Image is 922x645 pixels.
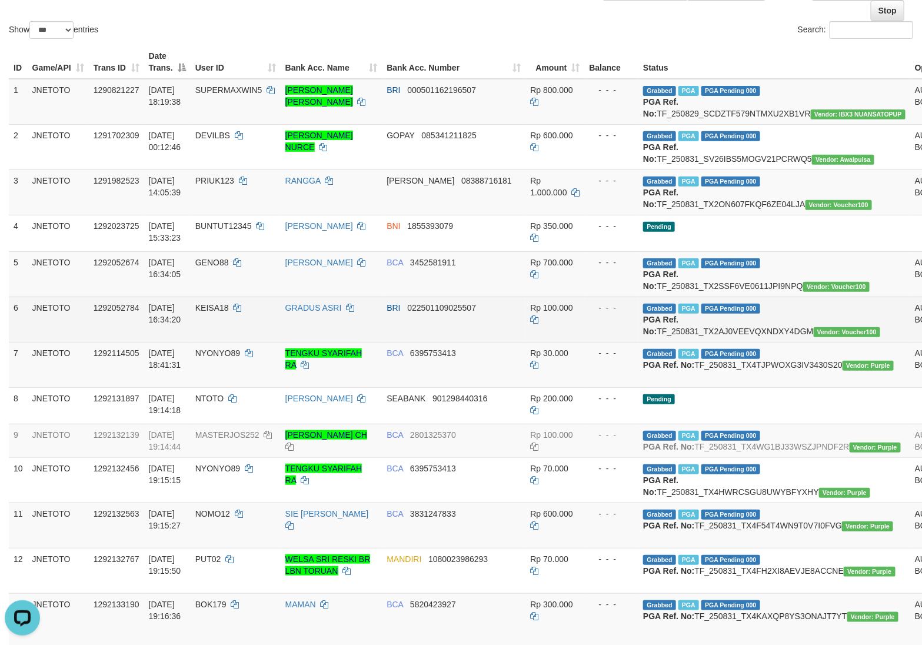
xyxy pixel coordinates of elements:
span: Marked by auofahmi [678,258,699,268]
span: Vendor URL: https://trx4.1velocity.biz [850,443,901,453]
span: Marked by auowiliam [678,555,699,565]
span: [DATE] 18:19:38 [149,85,181,107]
span: Vendor URL: https://service2.1velocity.biz [812,155,874,165]
span: Vendor URL: https://trx4.1velocity.biz [842,521,893,531]
select: Showentries [29,21,74,39]
span: Vendor URL: https://trx2.1velocity.biz [805,200,872,210]
b: PGA Ref. No: [643,315,678,336]
span: Copy 6395753413 to clipboard [410,464,456,473]
b: PGA Ref. No: [643,442,694,451]
td: 1 [9,79,28,125]
td: 12 [9,548,28,593]
a: WELSA SRI RESKI BR LBN TORUAN [285,554,371,576]
span: NYONYO89 [195,348,240,358]
span: Marked by auowiliam [678,131,699,141]
div: - - - [590,347,634,359]
a: RANGGA [285,176,321,185]
a: [PERSON_NAME] [PERSON_NAME] [285,85,353,107]
span: Rp 100.000 [530,430,572,440]
div: - - - [590,463,634,474]
span: Rp 800.000 [530,85,572,95]
span: Marked by auowiliam [678,86,699,96]
span: Copy 5820423927 to clipboard [410,600,456,609]
span: [DATE] 00:12:46 [149,131,181,152]
span: Marked by auofahmi [678,177,699,187]
div: - - - [590,302,634,314]
div: - - - [590,84,634,96]
span: PGA Pending [701,258,760,268]
td: 7 [9,342,28,387]
b: PGA Ref. No: [643,97,678,118]
label: Show entries [9,21,98,39]
span: 1292133190 [94,600,139,609]
td: JNETOTO [28,169,89,215]
span: 1292114505 [94,348,139,358]
b: PGA Ref. No: [643,142,678,164]
span: 1292132456 [94,464,139,473]
span: Copy 1080023986293 to clipboard [428,554,488,564]
span: Copy 2801325370 to clipboard [410,430,456,440]
th: Trans ID: activate to sort column ascending [89,45,144,79]
span: BCA [387,348,403,358]
span: Pending [643,394,675,404]
span: Vendor URL: https://trx2.1velocity.biz [803,282,870,292]
b: PGA Ref. No: [643,566,694,576]
td: JNETOTO [28,124,89,169]
span: PGA Pending [701,86,760,96]
span: Grabbed [643,177,676,187]
td: JNETOTO [28,251,89,297]
td: TF_250829_SCDZTF579NTMXU2XB1VR [638,79,910,125]
span: Rp 30.000 [530,348,568,358]
th: Status [638,45,910,79]
span: [DATE] 19:16:36 [149,600,181,621]
td: TF_250831_TX2SSF6VE0611JPI9NPQ [638,251,910,297]
span: Grabbed [643,555,676,565]
span: Rp 600.000 [530,131,572,140]
span: Copy 08388716181 to clipboard [461,176,512,185]
b: PGA Ref. No: [643,360,694,370]
span: Rp 600.000 [530,509,572,518]
a: TENGKU SYARIFAH RA [285,464,362,485]
span: BCA [387,258,403,267]
b: PGA Ref. No: [643,521,694,530]
span: GOPAY [387,131,414,140]
span: DEVILBS [195,131,230,140]
td: JNETOTO [28,457,89,503]
span: BNI [387,221,400,231]
span: BCA [387,430,403,440]
td: JNETOTO [28,503,89,548]
th: Bank Acc. Number: activate to sort column ascending [382,45,525,79]
td: JNETOTO [28,548,89,593]
span: [DATE] 19:15:27 [149,509,181,530]
span: KEISA18 [195,303,229,312]
input: Search: [830,21,913,39]
div: - - - [590,553,634,565]
span: PGA Pending [701,431,760,441]
span: Pending [643,222,675,232]
td: 6 [9,297,28,342]
span: [DATE] 19:15:15 [149,464,181,485]
span: SUPERMAXWIN5 [195,85,262,95]
span: BRI [387,85,400,95]
span: [PERSON_NAME] [387,176,454,185]
span: [DATE] 18:41:31 [149,348,181,370]
span: Grabbed [643,431,676,441]
span: Rp 70.000 [530,554,568,564]
span: [DATE] 19:14:44 [149,430,181,451]
span: Copy 022501109025507 to clipboard [407,303,476,312]
span: SEABANK [387,394,425,403]
span: BRI [387,303,400,312]
span: 1291702309 [94,131,139,140]
a: GRADUS ASRI [285,303,342,312]
span: BCA [387,600,403,609]
td: 11 [9,503,28,548]
a: [PERSON_NAME] NURCE [285,131,353,152]
td: TF_250831_SV26IBS5MOGV21PCRWQ5 [638,124,910,169]
span: Marked by auowiliam [678,600,699,610]
div: - - - [590,129,634,141]
div: - - - [590,220,634,232]
th: Date Trans.: activate to sort column descending [144,45,191,79]
span: Copy 901298440316 to clipboard [432,394,487,403]
td: JNETOTO [28,387,89,424]
span: 1291982523 [94,176,139,185]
